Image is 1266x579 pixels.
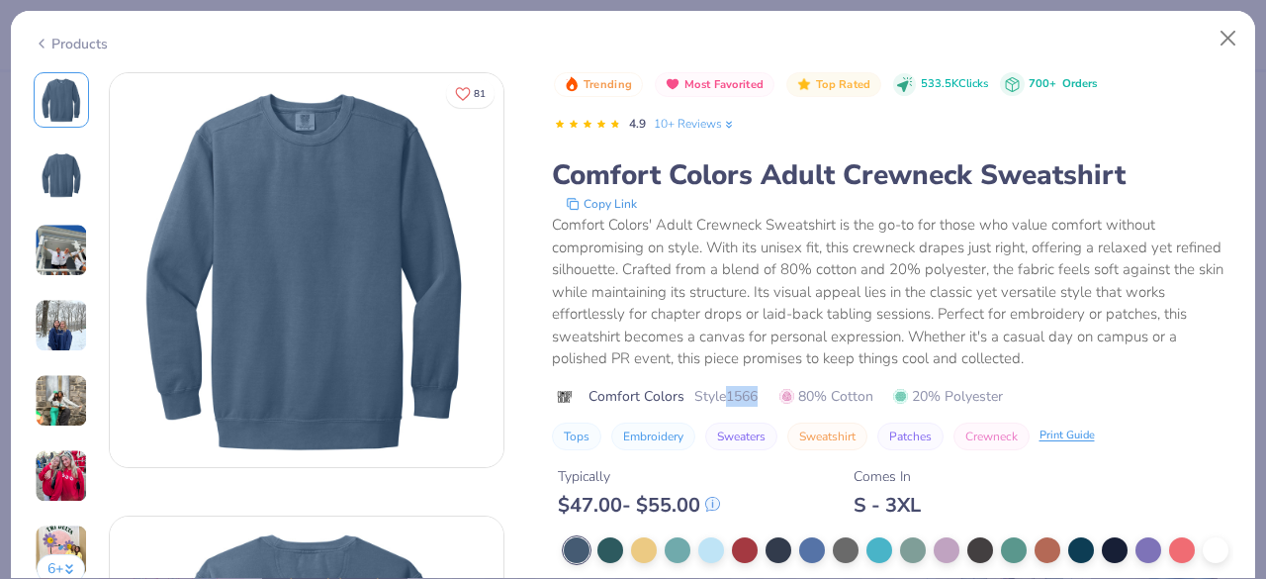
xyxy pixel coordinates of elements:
span: 81 [474,89,486,99]
span: 4.9 [629,116,646,132]
span: Top Rated [816,79,871,90]
span: Most Favorited [684,79,764,90]
div: S - 3XL [854,493,921,518]
div: Comes In [854,466,921,487]
a: 10+ Reviews [654,115,736,133]
span: Trending [584,79,632,90]
button: Badge Button [786,72,881,98]
span: 80% Cotton [779,386,873,407]
button: Badge Button [655,72,774,98]
div: Comfort Colors' Adult Crewneck Sweatshirt is the go-to for those who value comfort without compro... [552,214,1233,370]
button: Like [446,79,495,108]
img: Back [38,151,85,199]
div: Typically [558,466,720,487]
button: Badge Button [554,72,643,98]
div: Print Guide [1040,428,1095,444]
img: brand logo [552,389,579,405]
img: User generated content [35,374,88,428]
img: Front [110,73,503,467]
span: 533.5K Clicks [921,76,988,93]
img: Most Favorited sort [665,76,680,92]
img: User generated content [35,525,88,578]
button: copy to clipboard [560,194,643,214]
img: Front [38,76,85,124]
img: User generated content [35,449,88,503]
div: Comfort Colors Adult Crewneck Sweatshirt [552,156,1233,194]
button: Crewneck [953,423,1030,450]
img: Trending sort [564,76,580,92]
button: Patches [877,423,944,450]
span: 20% Polyester [893,386,1003,407]
span: Comfort Colors [588,386,684,407]
div: 700+ [1029,76,1097,93]
button: Embroidery [611,423,695,450]
span: Style 1566 [694,386,758,407]
img: User generated content [35,299,88,352]
img: Top Rated sort [796,76,812,92]
button: Tops [552,423,601,450]
div: $ 47.00 - $ 55.00 [558,493,720,518]
span: Orders [1062,76,1097,91]
div: 4.9 Stars [554,109,621,141]
button: Close [1210,20,1247,57]
div: Products [34,34,108,54]
button: Sweaters [705,423,777,450]
img: User generated content [35,224,88,277]
button: Sweatshirt [787,423,867,450]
